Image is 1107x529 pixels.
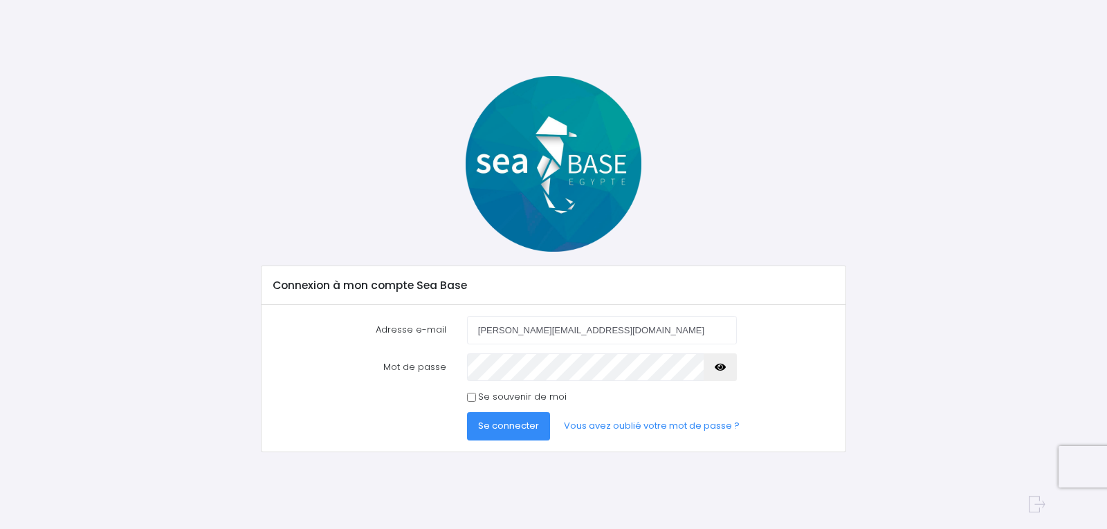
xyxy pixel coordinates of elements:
[263,316,457,344] label: Adresse e-mail
[262,266,845,305] div: Connexion à mon compte Sea Base
[478,419,539,432] span: Se connecter
[553,412,751,440] a: Vous avez oublié votre mot de passe ?
[478,390,567,404] label: Se souvenir de moi
[263,353,457,381] label: Mot de passe
[467,412,550,440] button: Se connecter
